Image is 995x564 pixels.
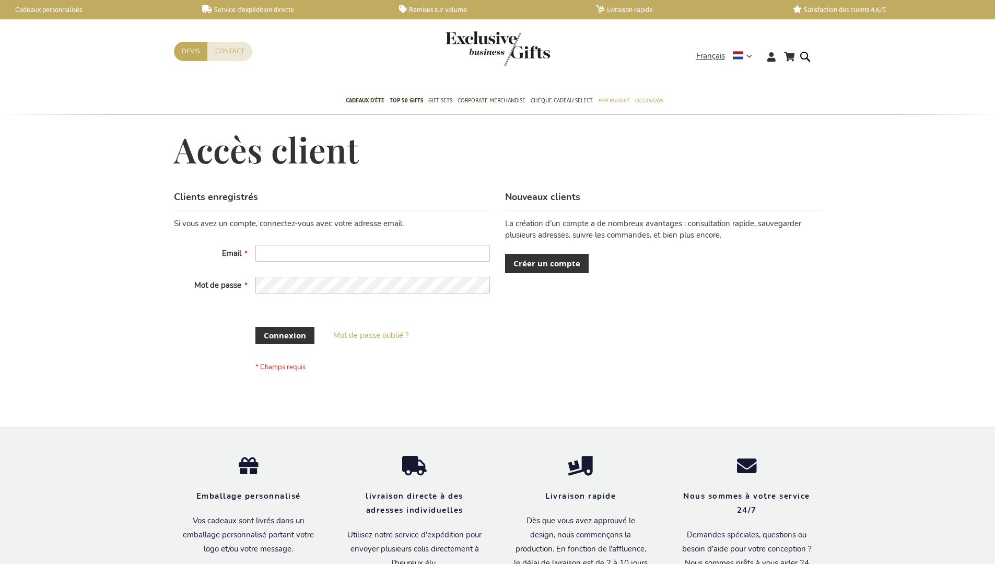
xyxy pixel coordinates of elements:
input: Email [255,245,490,262]
strong: Livraison rapide [545,491,616,501]
span: Français [696,50,725,62]
span: Email [222,248,241,258]
span: Corporate Merchandise [458,95,525,106]
span: Mot de passe oublié ? [333,330,409,340]
a: Gift Sets [428,88,452,114]
a: Contact [207,42,252,61]
span: Accès client [174,127,359,172]
strong: Nous sommes à votre service 24/7 [683,491,810,515]
strong: livraison directe à des adresses individuelles [366,491,463,515]
a: Cadeaux D'Éte [346,88,384,114]
a: Devis [174,42,207,61]
span: Gift Sets [428,95,452,106]
div: Si vous avez un compte, connectez-vous avec votre adresse email. [174,218,490,229]
a: Service d'expédition directe [202,5,382,14]
span: Cadeaux D'Éte [346,95,384,106]
a: TOP 50 Gifts [390,88,423,114]
a: Cadeaux personnalisés [5,5,185,14]
a: Créer un compte [505,254,589,273]
span: Connexion [264,330,306,341]
a: Livraison rapide [596,5,776,14]
span: Créer un compte [513,258,580,269]
p: La création d’un compte a de nombreux avantages : consultation rapide, sauvegarder plusieurs adre... [505,218,821,241]
strong: Clients enregistrés [174,191,258,203]
a: Occasions [635,88,663,114]
strong: Nouveaux clients [505,191,580,203]
span: Chèque Cadeau Select [531,95,593,106]
a: Par budget [598,88,629,114]
span: TOP 50 Gifts [390,95,423,106]
span: Occasions [635,95,663,106]
img: Exclusive Business gifts logo [446,31,550,66]
a: Remises sur volume [399,5,579,14]
span: Par budget [598,95,629,106]
button: Connexion [255,327,314,344]
a: store logo [446,31,498,66]
p: Vos cadeaux sont livrés dans un emballage personnalisé portant votre logo et/ou votre message. [181,514,316,556]
a: Corporate Merchandise [458,88,525,114]
a: Mot de passe oublié ? [333,330,409,341]
span: Mot de passe [194,280,241,290]
a: Chèque Cadeau Select [531,88,593,114]
strong: Emballage personnalisé [196,491,301,501]
a: Satisfaction des clients 4,6/5 [793,5,973,14]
